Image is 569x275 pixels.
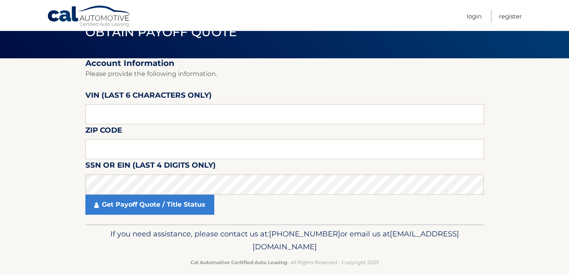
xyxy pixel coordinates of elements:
span: Obtain Payoff Quote [85,25,237,39]
p: Please provide the following information. [85,68,484,80]
p: - All Rights Reserved - Copyright 2025 [91,258,479,267]
h2: Account Information [85,58,484,68]
a: Get Payoff Quote / Title Status [85,195,214,215]
a: Login [467,10,482,23]
a: Cal Automotive [47,5,132,29]
label: SSN or EIN (last 4 digits only) [85,159,216,174]
a: Register [499,10,522,23]
span: [PHONE_NUMBER] [269,229,340,238]
strong: Cal Automotive Certified Auto Leasing [190,259,287,265]
p: If you need assistance, please contact us at: or email us at [91,228,479,253]
label: VIN (last 6 characters only) [85,89,212,104]
label: Zip Code [85,124,122,139]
